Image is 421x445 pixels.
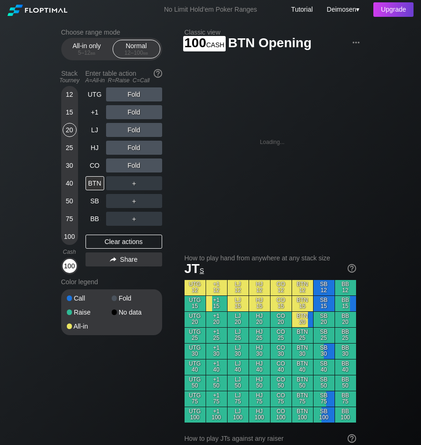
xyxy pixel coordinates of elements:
[86,141,104,155] div: HJ
[228,391,249,407] div: LJ 75
[335,312,356,327] div: BB 20
[314,344,335,359] div: SB 30
[63,141,77,155] div: 25
[271,407,292,423] div: CO 100
[185,328,206,343] div: UTG 25
[106,176,162,190] div: ＋
[335,407,356,423] div: BB 100
[249,280,270,295] div: HJ 12
[150,6,271,15] div: No Limit Hold’em Poker Ranges
[206,375,227,391] div: +1 50
[153,68,163,79] img: help.32db89a4.svg
[292,328,313,343] div: BTN 25
[373,2,414,17] div: Upgrade
[206,391,227,407] div: +1 75
[249,296,270,311] div: HJ 15
[185,375,206,391] div: UTG 50
[335,280,356,295] div: BB 12
[86,158,104,172] div: CO
[112,309,157,316] div: No data
[314,407,335,423] div: SB 100
[206,407,227,423] div: +1 100
[63,105,77,119] div: 15
[63,123,77,137] div: 20
[86,252,162,266] div: Share
[57,66,82,87] div: Stack
[63,87,77,101] div: 12
[249,359,270,375] div: HJ 40
[228,312,249,327] div: LJ 20
[292,407,313,423] div: BTN 100
[86,235,162,249] div: Clear actions
[63,158,77,172] div: 30
[327,6,356,13] span: Deimosen
[347,433,357,444] img: help.32db89a4.svg
[63,194,77,208] div: 50
[110,257,116,262] img: share.864f2f62.svg
[117,50,156,56] div: 12 – 100
[249,312,270,327] div: HJ 20
[185,407,206,423] div: UTG 100
[63,259,77,273] div: 100
[86,123,104,137] div: LJ
[86,194,104,208] div: SB
[324,4,361,14] div: ▾
[227,36,313,51] span: BTN Opening
[271,344,292,359] div: CO 30
[67,50,107,56] div: 5 – 12
[185,280,206,295] div: UTG 12
[185,344,206,359] div: UTG 30
[106,123,162,137] div: Fold
[86,77,162,84] div: A=All-in R=Raise C=Call
[61,29,162,36] h2: Choose range mode
[249,391,270,407] div: HJ 75
[271,312,292,327] div: CO 20
[335,328,356,343] div: BB 25
[67,309,112,316] div: Raise
[206,359,227,375] div: +1 40
[106,105,162,119] div: Fold
[185,29,360,36] h2: Classic view
[115,40,158,58] div: Normal
[185,296,206,311] div: UTG 15
[57,249,82,255] div: Cash
[314,375,335,391] div: SB 50
[271,328,292,343] div: CO 25
[206,39,224,49] span: cash
[67,323,112,330] div: All-in
[271,359,292,375] div: CO 40
[249,344,270,359] div: HJ 30
[292,280,313,295] div: BTN 12
[292,296,313,311] div: BTN 15
[106,212,162,226] div: ＋
[106,158,162,172] div: Fold
[314,312,335,327] div: SB 20
[57,77,82,84] div: Tourney
[249,328,270,343] div: HJ 25
[61,274,162,289] div: Color legend
[335,391,356,407] div: BB 75
[228,407,249,423] div: LJ 100
[228,296,249,311] div: LJ 15
[335,344,356,359] div: BB 30
[228,280,249,295] div: LJ 12
[86,87,104,101] div: UTG
[335,296,356,311] div: BB 15
[143,50,148,56] span: bb
[185,435,356,442] div: How to play JTs against any raiser
[271,296,292,311] div: CO 15
[106,194,162,208] div: ＋
[206,296,227,311] div: +1 15
[292,359,313,375] div: BTN 40
[271,375,292,391] div: CO 50
[347,263,357,273] img: help.32db89a4.svg
[86,176,104,190] div: BTN
[185,312,206,327] div: UTG 20
[185,261,204,276] span: JT
[86,66,162,87] div: Enter table action
[228,375,249,391] div: LJ 50
[249,375,270,391] div: HJ 50
[183,36,226,51] span: 100
[292,344,313,359] div: BTN 30
[200,265,204,275] span: s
